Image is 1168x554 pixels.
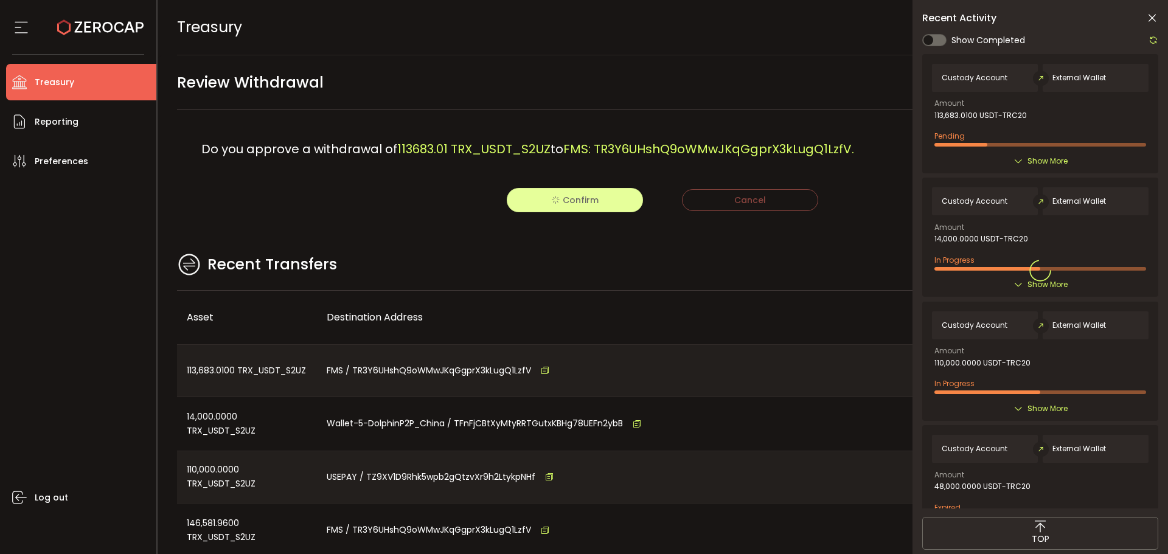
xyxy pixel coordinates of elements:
span: TOP [1032,533,1049,545]
span: Review Withdrawal [177,69,324,96]
span: Reporting [35,113,78,131]
span: USEPAY / TZ9XV1D9Rhk5wpb2gQtzvXr9h2LtykpNHf [327,470,535,484]
span: Cancel [734,194,766,206]
div: [DATE] 11:58:17 [902,451,1042,504]
div: 113,683.0100 TRX_USDT_S2UZ [177,345,317,397]
span: FMS / TR3Y6UHshQ9oWMwJKqGgprX3kLugQ1LzfV [327,364,531,378]
div: 14,000.0000 TRX_USDT_S2UZ [177,397,317,451]
span: Treasury [177,16,242,38]
span: Recent Transfers [207,253,337,276]
span: FMS: TR3Y6UHshQ9oWMwJKqGgprX3kLugQ1LzfV. [563,140,854,158]
iframe: Chat Widget [1107,496,1168,554]
span: 113683.01 TRX_USDT_S2UZ [397,140,551,158]
div: Asset [177,310,317,324]
span: FMS / TR3Y6UHshQ9oWMwJKqGgprX3kLugQ1LzfV [327,523,531,537]
div: Date [902,310,1042,324]
div: [DATE] 12:01:22 [902,345,1042,397]
span: Do you approve a withdrawal of [201,140,397,158]
div: Destination Address [317,310,902,324]
span: Wallet-5-DolphinP2P_China / TFnFjCBtXyMtyRRTGutxKBHg78UEFn2ybB [327,417,623,431]
span: Recent Activity [922,13,996,23]
button: Cancel [682,189,818,211]
span: Preferences [35,153,88,170]
span: Log out [35,489,68,507]
div: 110,000.0000 TRX_USDT_S2UZ [177,451,317,504]
span: Treasury [35,74,74,91]
div: [DATE] 12:00:07 [902,397,1042,451]
span: to [551,140,563,158]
